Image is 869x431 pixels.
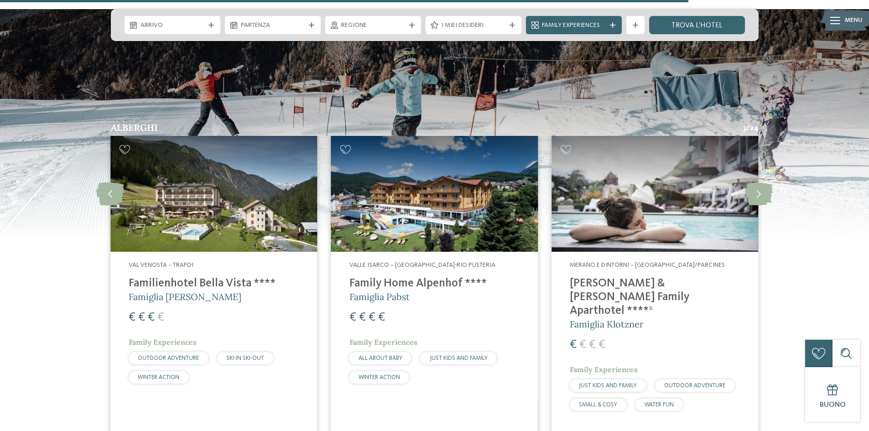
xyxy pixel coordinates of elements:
[579,339,586,351] span: €
[341,21,405,30] span: Regione
[349,277,520,291] h4: Family Home Alpenhof ****
[140,21,204,30] span: Arrivo
[110,136,317,252] img: Hotel sulle piste da sci per bambini: divertimento senza confini
[226,355,264,361] span: SKI-IN SKI-OUT
[241,21,305,30] span: Partenza
[349,291,410,302] span: Famiglia Pabst
[589,339,596,351] span: €
[378,312,385,323] span: €
[157,312,164,323] span: €
[148,312,155,323] span: €
[129,291,241,302] span: Famiglia [PERSON_NAME]
[598,339,605,351] span: €
[129,338,197,347] span: Family Experiences
[570,318,644,330] span: Famiglia Klotzner
[138,355,199,361] span: OUTDOOR ADVENTURE
[570,339,577,351] span: €
[746,123,749,133] span: /
[430,355,488,361] span: JUST KIDS AND FAMILY
[138,374,179,380] span: WINTER ACTION
[442,21,505,30] span: I miei desideri
[359,355,402,361] span: ALL ABOUT BABY
[820,401,846,409] span: Buono
[349,338,417,347] span: Family Experiences
[649,16,745,34] a: trova l’hotel
[331,136,538,252] img: Family Home Alpenhof ****
[111,122,158,133] span: Alberghi
[129,262,193,268] span: Val Venosta – Trafoi
[369,312,375,323] span: €
[359,374,400,380] span: WINTER ACTION
[129,277,299,291] h4: Familienhotel Bella Vista ****
[129,312,135,323] span: €
[570,277,740,318] h4: [PERSON_NAME] & [PERSON_NAME] Family Aparthotel ****ˢ
[743,123,746,133] span: 3
[570,262,725,268] span: Merano e dintorni – [GEOGRAPHIC_DATA]/Parcines
[349,262,495,268] span: Valle Isarco – [GEOGRAPHIC_DATA]-Rio Pusteria
[664,383,725,389] span: OUTDOOR ADVENTURE
[359,312,366,323] span: €
[645,402,674,408] span: WATER FUN
[349,312,356,323] span: €
[570,365,638,374] span: Family Experiences
[579,402,617,408] span: SMALL & COSY
[138,312,145,323] span: €
[579,383,637,389] span: JUST KIDS AND FAMILY
[552,136,758,252] img: Hotel sulle piste da sci per bambini: divertimento senza confini
[542,21,606,30] span: Family Experiences
[805,367,860,422] a: Buono
[749,123,759,133] span: 24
